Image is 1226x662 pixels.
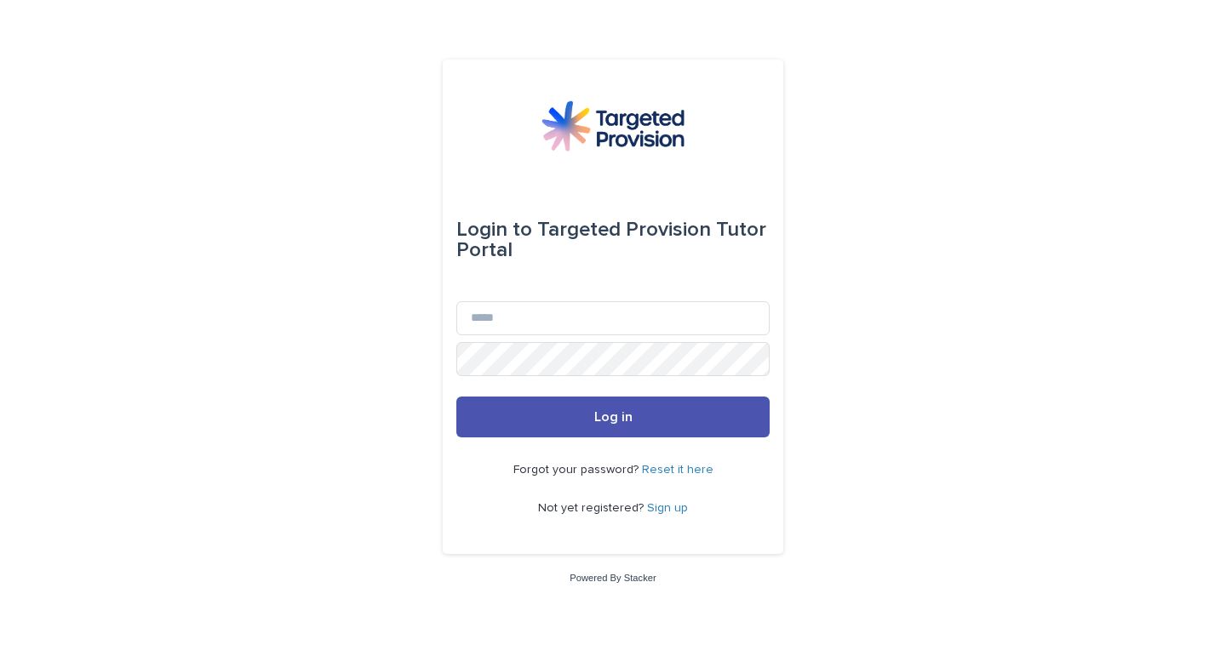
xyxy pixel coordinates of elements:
div: Targeted Provision Tutor Portal [456,206,770,274]
img: M5nRWzHhSzIhMunXDL62 [541,100,685,151]
button: Log in [456,397,770,437]
span: Log in [594,410,633,424]
span: Not yet registered? [538,502,647,514]
span: Login to [456,220,532,240]
a: Reset it here [642,464,713,476]
a: Powered By Stacker [570,573,656,583]
a: Sign up [647,502,688,514]
span: Forgot your password? [513,464,642,476]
